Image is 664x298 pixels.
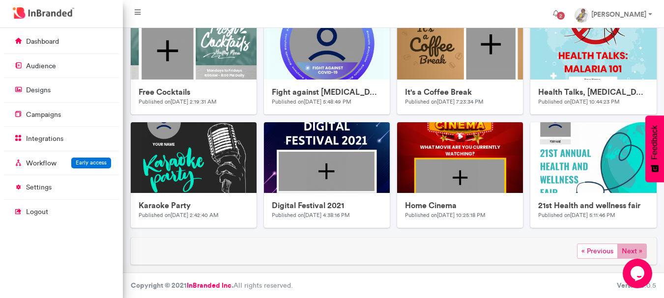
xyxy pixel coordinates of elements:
iframe: chat widget [623,259,654,288]
h6: Karaoke Party [139,201,249,210]
small: Published on [DATE] 4:38:16 PM [272,212,350,218]
h6: Free Cocktails [139,87,249,97]
p: dashboard [26,37,59,47]
small: Published on [DATE] 2:19:31 AM [139,98,217,105]
p: logout [26,207,48,217]
button: Feedback - Show survey [645,115,664,182]
p: campaigns [26,110,61,120]
strong: [PERSON_NAME] [591,10,646,19]
h6: Digital Festival 2021 [272,201,382,210]
strong: Copyright © 2021 . [131,281,233,290]
span: Next » [617,244,647,259]
h6: Home Cinema [405,201,515,210]
span: « Previous [577,244,618,259]
p: integrations [26,134,63,144]
div: 3.0.5 [617,281,656,291]
h6: It's a Coffee Break [405,87,515,97]
small: Published on [DATE] 10:25:18 PM [405,212,486,218]
small: Published on [DATE] 5:48:49 PM [272,98,351,105]
a: InBranded Inc [187,281,231,290]
span: Feedback [650,125,659,160]
img: InBranded Logo [10,5,77,21]
small: Published on [DATE] 10:44:23 PM [538,98,620,105]
small: Published on [DATE] 2:42:40 AM [139,212,219,218]
small: Published on [DATE] 5:11:46 PM [538,212,615,218]
p: Workflow [26,159,57,168]
p: settings [26,183,52,192]
h6: Health Talks, [MEDICAL_DATA] 101 [538,87,648,97]
img: profile dp [575,8,589,23]
span: 2 [557,12,565,20]
b: Version [617,281,640,290]
p: audience [26,61,56,71]
h6: Fight against [MEDICAL_DATA] [272,87,382,97]
span: Early access [76,159,107,166]
h6: 21st Health and wellness fair [538,201,648,210]
small: Published on [DATE] 7:23:34 PM [405,98,484,105]
p: designs [26,85,51,95]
